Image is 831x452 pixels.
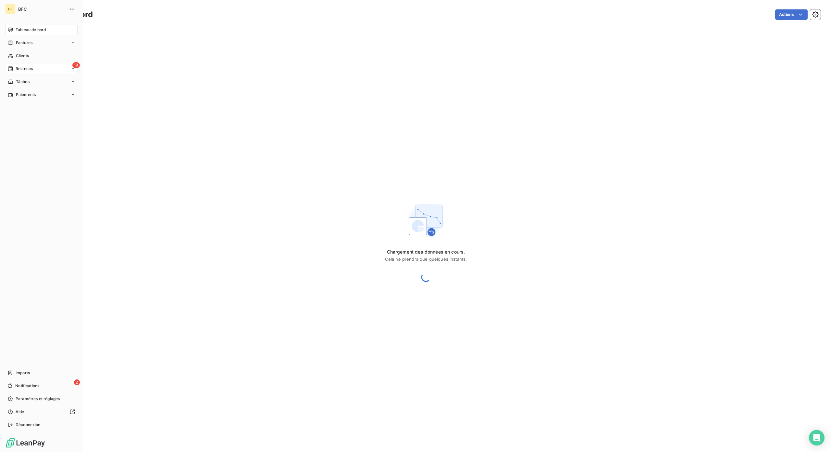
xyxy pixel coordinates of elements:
span: Tâches [16,79,30,85]
span: Clients [16,53,29,59]
img: Logo LeanPay [5,438,45,448]
span: 19 [72,62,80,68]
span: Paramètres et réglages [16,396,60,402]
span: Chargement des données en cours. [385,249,467,255]
span: Déconnexion [16,422,41,428]
span: Aide [16,409,24,415]
span: Notifications [15,383,39,389]
span: Factures [16,40,32,46]
span: Imports [16,370,30,376]
span: Tableau de bord [16,27,46,33]
span: 2 [74,379,80,385]
div: Open Intercom Messenger [809,430,825,446]
a: Aide [5,407,78,417]
div: BF [5,4,16,14]
span: Cela ne prendra que quelques instants. [385,256,467,262]
span: BFC [18,6,65,12]
span: Relances [16,66,33,72]
span: Paiements [16,92,36,98]
img: First time [405,199,447,241]
button: Actions [775,9,808,20]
